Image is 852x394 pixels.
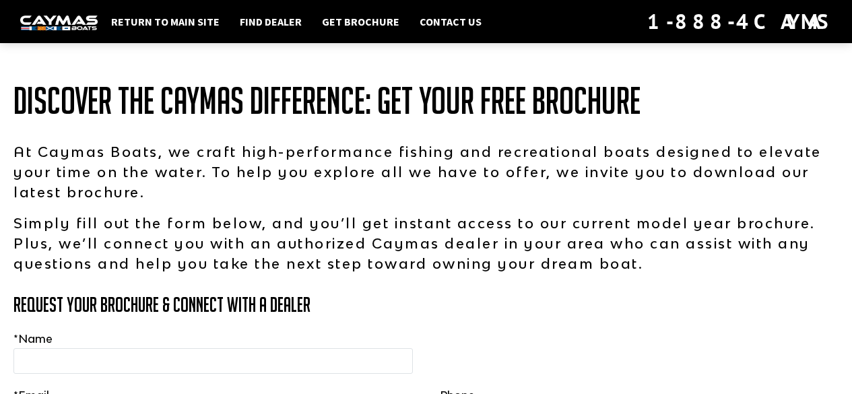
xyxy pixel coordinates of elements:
h3: Request Your Brochure & Connect with a Dealer [13,294,839,316]
p: Simply fill out the form below, and you’ll get instant access to our current model year brochure.... [13,213,839,273]
h1: Discover the Caymas Difference: Get Your Free Brochure [13,81,839,121]
a: Get Brochure [315,13,406,30]
label: Name [13,331,53,347]
div: 1-888-4CAYMAS [647,7,832,36]
a: Return to main site [104,13,226,30]
img: white-logo-c9c8dbefe5ff5ceceb0f0178aa75bf4bb51f6bca0971e226c86eb53dfe498488.png [20,15,98,30]
a: Find Dealer [233,13,308,30]
p: At Caymas Boats, we craft high-performance fishing and recreational boats designed to elevate you... [13,141,839,202]
a: Contact Us [413,13,488,30]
